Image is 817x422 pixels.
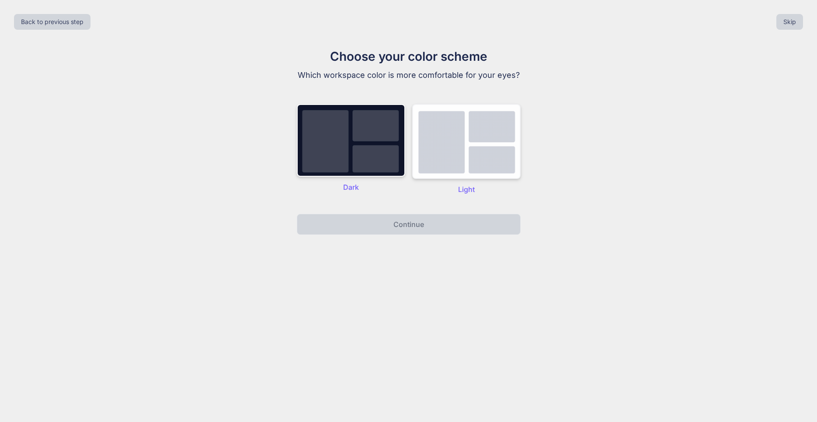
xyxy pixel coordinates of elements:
[262,47,556,66] h1: Choose your color scheme
[412,184,521,195] p: Light
[297,214,521,235] button: Continue
[297,104,405,177] img: dark
[776,14,803,30] button: Skip
[412,104,521,179] img: dark
[14,14,90,30] button: Back to previous step
[297,182,405,192] p: Dark
[393,219,424,230] p: Continue
[262,69,556,81] p: Which workspace color is more comfortable for your eyes?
